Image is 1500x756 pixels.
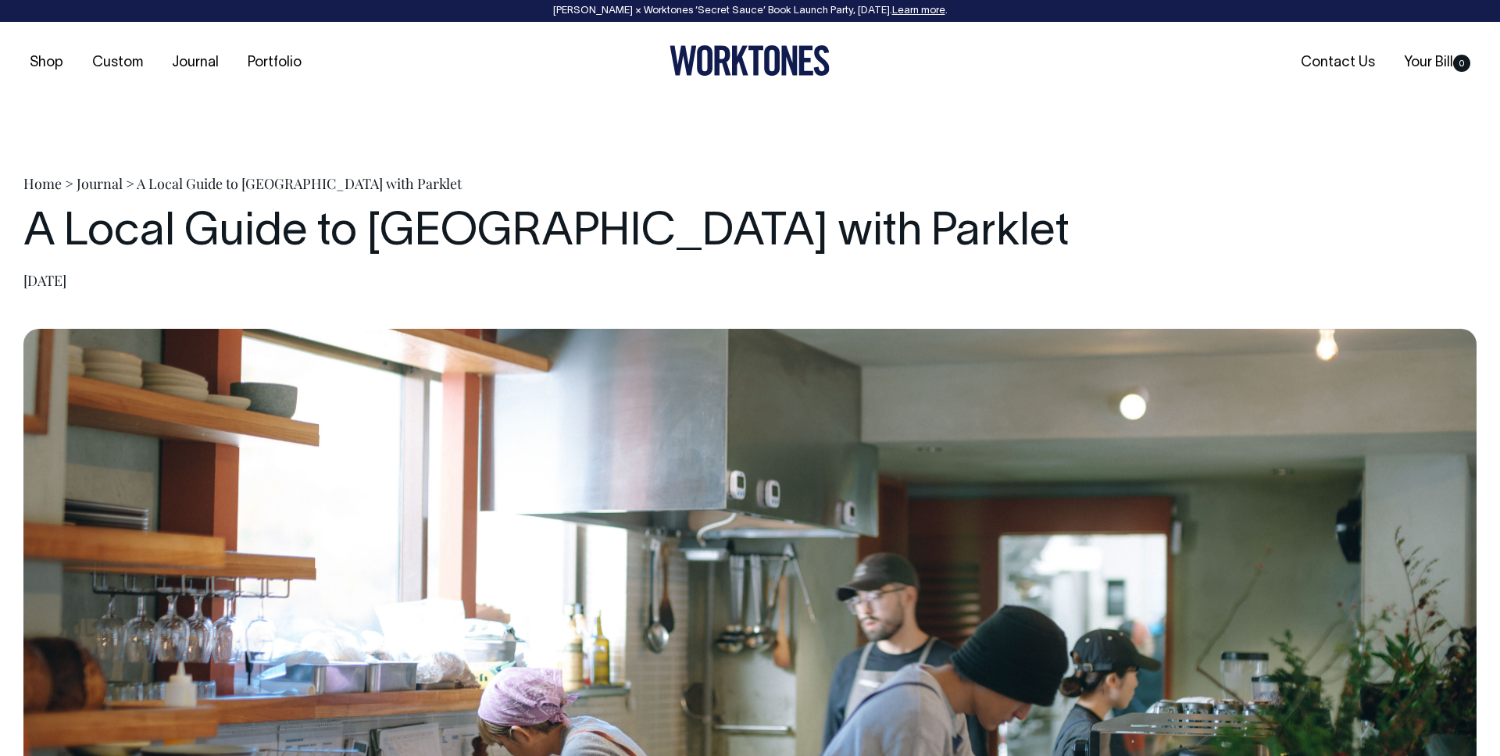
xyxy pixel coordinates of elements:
[23,174,62,193] a: Home
[16,5,1484,16] div: [PERSON_NAME] × Worktones ‘Secret Sauce’ Book Launch Party, [DATE]. .
[1398,50,1477,76] a: Your Bill0
[86,50,149,76] a: Custom
[166,50,225,76] a: Journal
[23,209,1477,259] h1: A Local Guide to [GEOGRAPHIC_DATA] with Parklet
[1453,55,1470,72] span: 0
[1295,50,1381,76] a: Contact Us
[23,271,66,290] time: [DATE]
[241,50,308,76] a: Portfolio
[892,6,945,16] a: Learn more
[137,174,462,193] span: A Local Guide to [GEOGRAPHIC_DATA] with Parklet
[23,50,70,76] a: Shop
[126,174,134,193] span: >
[65,174,73,193] span: >
[77,174,123,193] a: Journal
